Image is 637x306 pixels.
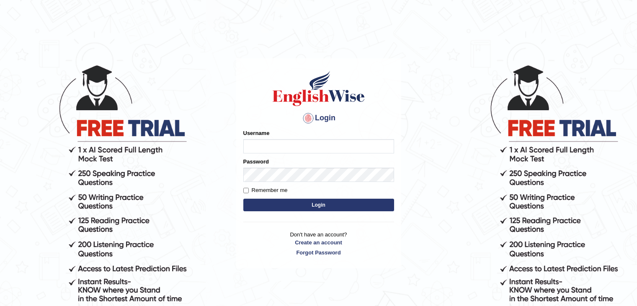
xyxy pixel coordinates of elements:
h4: Login [243,112,394,125]
input: Remember me [243,188,249,193]
label: Password [243,158,269,166]
img: Logo of English Wise sign in for intelligent practice with AI [271,70,366,107]
a: Create an account [243,239,394,246]
label: Username [243,129,270,137]
label: Remember me [243,186,288,194]
button: Login [243,199,394,211]
a: Forgot Password [243,249,394,257]
p: Don't have an account? [243,231,394,257]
